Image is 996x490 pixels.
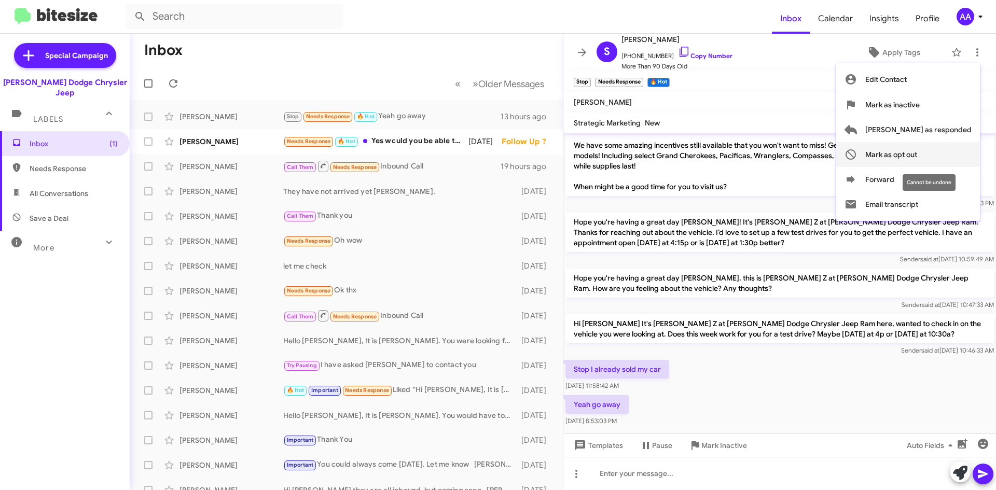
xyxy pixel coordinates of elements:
div: Cannot be undone [903,174,956,191]
button: Forward [836,167,980,192]
span: Edit Contact [865,67,907,92]
span: Mark as inactive [865,92,920,117]
button: Email transcript [836,192,980,217]
span: Mark as opt out [865,142,917,167]
span: [PERSON_NAME] as responded [865,117,972,142]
